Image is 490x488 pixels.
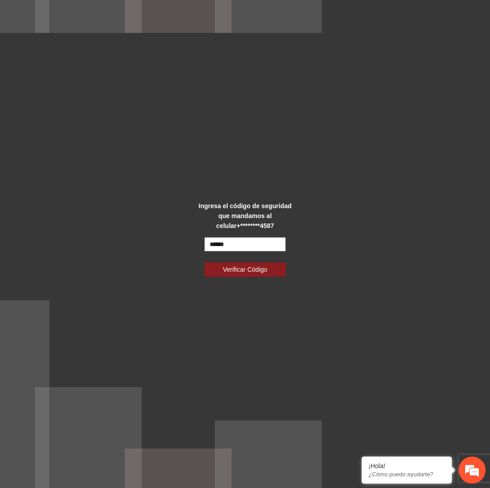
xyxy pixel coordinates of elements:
[5,246,172,278] textarea: Escriba su mensaje y pulse “Intro”
[368,471,445,478] p: ¿Cómo puedo ayudarte?
[148,5,169,26] div: Minimizar ventana de chat en vivo
[368,462,445,470] div: ¡Hola!
[198,202,291,229] strong: Ingresa el código de seguridad que mandamos al celular +********4587
[52,120,124,211] span: Estamos en línea.
[47,46,151,58] div: Chatee con nosotros ahora
[204,262,286,277] button: Verificar Código
[223,265,267,274] span: Verificar Código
